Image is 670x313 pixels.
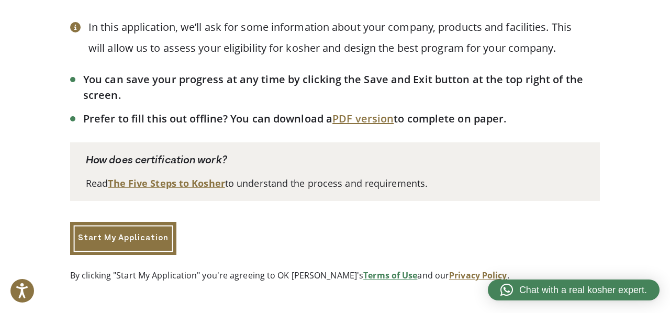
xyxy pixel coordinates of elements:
a: The Five Steps to Kosher [108,177,225,189]
a: Chat with a real kosher expert. [488,280,660,300]
li: Prefer to fill this out offline? You can download a to complete on paper. [83,111,600,127]
p: How does certification work? [86,153,584,169]
a: Terms of Use [363,270,417,281]
p: By clicking "Start My Application" you're agreeing to OK [PERSON_NAME]'s and our . [70,269,600,282]
a: PDF version [332,111,394,126]
span: Chat with a real kosher expert. [519,283,647,297]
li: You can save your progress at any time by clicking the Save and Exit button at the top right of t... [83,72,600,103]
p: Read to understand the process and requirements. [86,176,584,191]
p: In this application, we’ll ask for some information about your company, products and facilities. ... [88,17,600,59]
a: Start My Application [70,222,176,255]
a: Privacy Policy [449,270,507,281]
